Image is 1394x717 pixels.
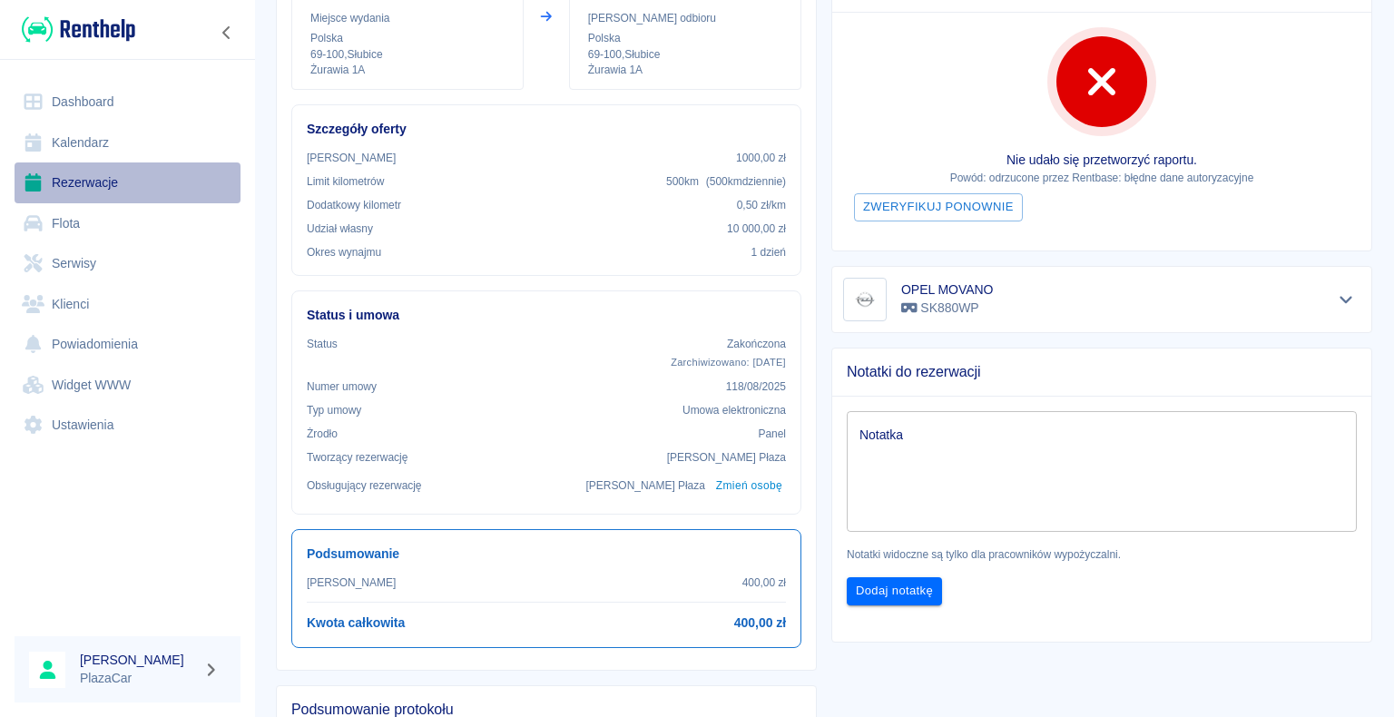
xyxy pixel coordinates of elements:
h6: OPEL MOVANO [901,280,993,299]
h6: [PERSON_NAME] [80,651,196,669]
p: [PERSON_NAME] Płaza [667,449,786,466]
p: Numer umowy [307,378,377,395]
span: ( 500 km dziennie ) [706,175,786,188]
a: Ustawienia [15,405,241,446]
a: Rezerwacje [15,162,241,203]
p: [PERSON_NAME] Płaza [586,477,705,494]
button: Dodaj notatkę [847,577,942,605]
button: Zweryfikuj ponownie [854,193,1023,221]
p: Powód: odrzucone przez Rentbase: błędne dane autoryzacyjne [847,170,1357,186]
h6: Kwota całkowita [307,614,405,633]
a: Kalendarz [15,123,241,163]
p: 400,00 zł [742,575,786,591]
a: Powiadomienia [15,324,241,365]
p: Zakończona [671,336,786,352]
h6: Szczegóły oferty [307,120,786,139]
p: Żrodło [307,426,338,442]
a: Klienci [15,284,241,325]
p: Umowa elektroniczna [682,402,786,418]
p: [PERSON_NAME] [307,575,396,591]
p: [PERSON_NAME] odbioru [588,10,782,26]
p: Notatki widoczne są tylko dla pracowników wypożyczalni. [847,546,1357,563]
a: Dashboard [15,82,241,123]
a: Widget WWW [15,365,241,406]
p: Polska [588,30,782,46]
span: Zarchiwizowano: [DATE] [671,357,786,368]
p: Okres wynajmu [307,244,381,260]
h6: 400,00 zł [734,614,786,633]
p: 1000,00 zł [736,150,786,166]
p: SK880WP [901,299,993,318]
h6: Podsumowanie [307,545,786,564]
p: [PERSON_NAME] [307,150,396,166]
p: 118/08/2025 [726,378,786,395]
p: Tworzący rezerwację [307,449,407,466]
p: Obsługujący rezerwację [307,477,422,494]
p: 500 km [666,173,786,190]
p: Udział własny [307,221,373,237]
span: Notatki do rezerwacji [847,363,1357,381]
p: 10 000,00 zł [727,221,786,237]
button: Zmień osobę [712,473,786,499]
p: Typ umowy [307,402,361,418]
p: Status [307,336,338,352]
img: Renthelp logo [22,15,135,44]
p: 69-100 , Słubice [310,46,505,63]
p: Żurawia 1A [588,63,782,78]
p: Panel [759,426,787,442]
p: 69-100 , Słubice [588,46,782,63]
h6: Status i umowa [307,306,786,325]
a: Flota [15,203,241,244]
button: Zwiń nawigację [213,21,241,44]
p: 1 dzień [751,244,786,260]
p: Żurawia 1A [310,63,505,78]
a: Renthelp logo [15,15,135,44]
p: Nie udało się przetworzyć raportu. [847,151,1357,170]
p: 0,50 zł /km [737,197,786,213]
img: Image [847,281,883,318]
button: Pokaż szczegóły [1331,287,1361,312]
p: PlazaCar [80,669,196,688]
p: Limit kilometrów [307,173,384,190]
p: Miejsce wydania [310,10,505,26]
p: Polska [310,30,505,46]
p: Dodatkowy kilometr [307,197,401,213]
a: Serwisy [15,243,241,284]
